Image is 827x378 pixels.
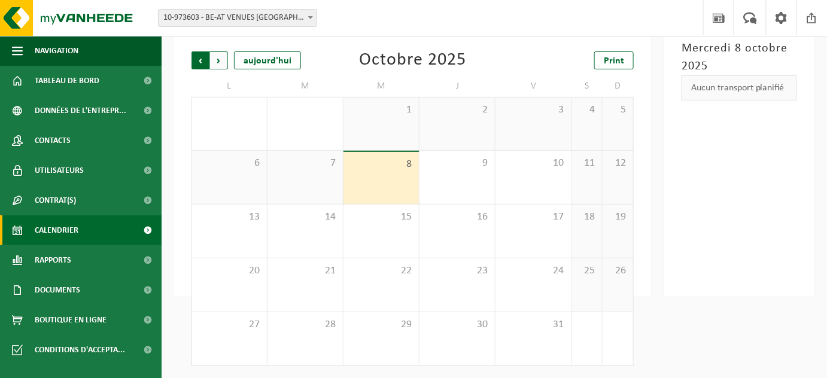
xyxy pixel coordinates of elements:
span: 16 [425,211,489,224]
td: V [495,75,571,97]
span: 22 [349,264,413,278]
span: 26 [609,264,627,278]
span: 21 [273,264,337,278]
span: 20 [198,264,261,278]
span: 23 [425,264,489,278]
span: Print [604,56,624,66]
span: 9 [425,157,489,170]
span: Contrat(s) [35,185,76,215]
div: Octobre 2025 [359,51,466,69]
span: 4 [578,103,597,117]
span: 24 [501,264,565,278]
span: 8 [349,158,413,171]
span: Rapports [35,245,71,275]
span: Suivant [210,51,228,69]
span: Navigation [35,36,78,66]
span: 18 [578,211,597,224]
span: 3 [501,103,565,117]
span: 7 [273,157,337,170]
span: 30 [425,318,489,331]
span: Données de l'entrepr... [35,96,126,126]
span: 28 [273,318,337,331]
span: 15 [349,211,413,224]
span: Précédent [191,51,209,69]
span: 5 [609,103,627,117]
span: Contacts [35,126,71,156]
span: Boutique en ligne [35,305,107,335]
td: M [343,75,419,97]
span: 10-973603 - BE-AT VENUES NV - FOREST [159,10,317,26]
span: 13 [198,211,261,224]
span: Calendrier [35,215,78,245]
span: 19 [609,211,627,224]
span: 17 [501,211,565,224]
div: Aucun transport planifié [682,75,797,100]
span: 29 [349,318,413,331]
span: 27 [198,318,261,331]
td: S [572,75,603,97]
span: 6 [198,157,261,170]
span: Conditions d'accepta... [35,335,125,365]
span: Tableau de bord [35,66,99,96]
h3: Mercredi 8 octobre 2025 [682,39,797,75]
span: 31 [501,318,565,331]
span: 12 [609,157,627,170]
span: 2 [425,103,489,117]
span: 11 [578,157,597,170]
td: J [419,75,495,97]
span: 10 [501,157,565,170]
td: L [191,75,267,97]
div: aujourd'hui [234,51,301,69]
span: 25 [578,264,597,278]
td: D [603,75,634,97]
span: Documents [35,275,80,305]
span: 14 [273,211,337,224]
td: M [267,75,343,97]
span: 1 [349,103,413,117]
a: Print [594,51,634,69]
span: 10-973603 - BE-AT VENUES NV - FOREST [158,9,317,27]
span: Utilisateurs [35,156,84,185]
